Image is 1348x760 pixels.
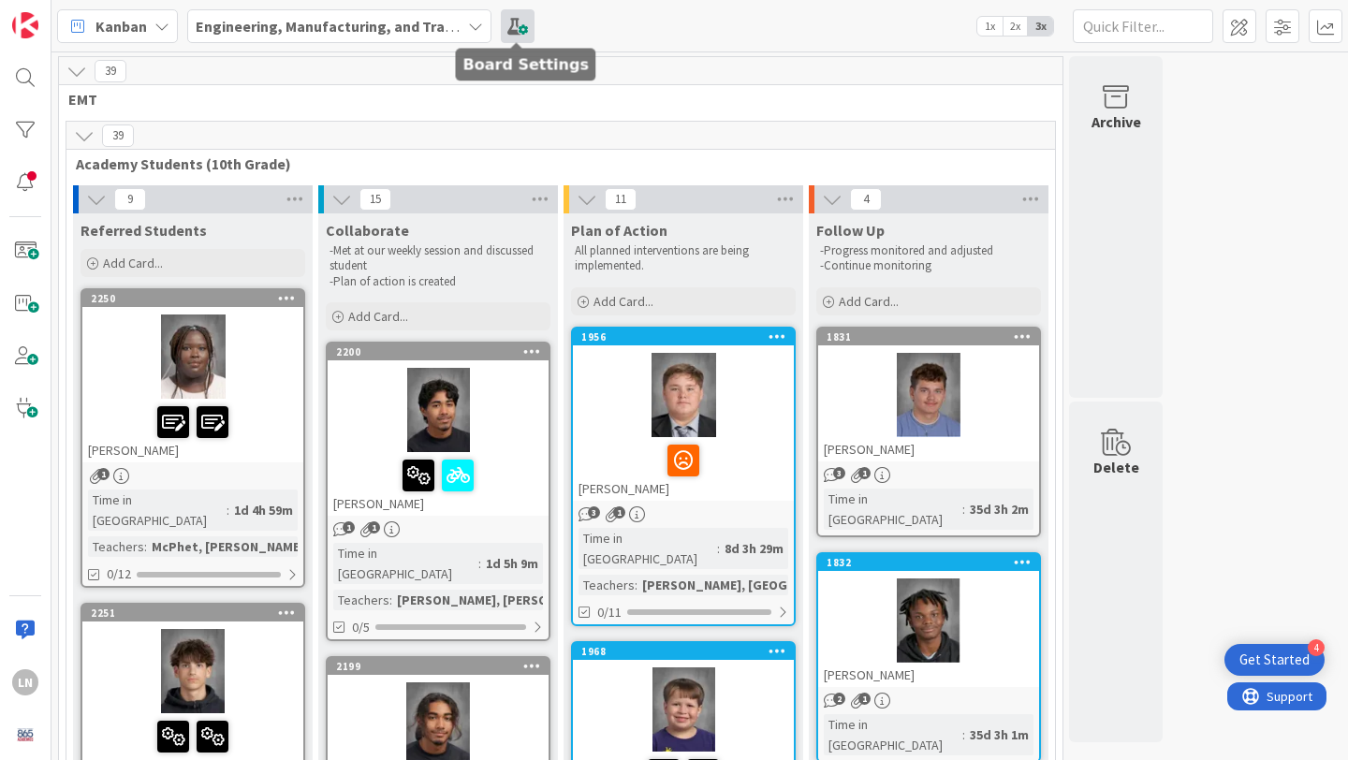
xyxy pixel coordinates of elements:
[965,724,1033,745] div: 35d 3h 1m
[82,399,303,462] div: [PERSON_NAME]
[343,521,355,533] span: 1
[588,506,600,519] span: 3
[850,188,882,211] span: 4
[333,590,389,610] div: Teachers
[1239,650,1310,669] div: Get Started
[39,3,85,25] span: Support
[1308,639,1325,656] div: 4
[336,345,549,358] div: 2200
[1224,644,1325,676] div: Open Get Started checklist, remaining modules: 4
[818,554,1039,571] div: 1832
[977,17,1003,36] span: 1x
[12,669,38,695] div: LN
[333,543,478,584] div: Time in [GEOGRAPHIC_DATA]
[196,17,527,36] b: Engineering, Manufacturing, and Transportation
[573,329,794,345] div: 1956
[82,605,303,621] div: 2251
[824,714,962,755] div: Time in [GEOGRAPHIC_DATA]
[579,575,635,595] div: Teachers
[833,693,845,705] span: 2
[88,490,227,531] div: Time in [GEOGRAPHIC_DATA]
[95,15,147,37] span: Kanban
[858,467,871,479] span: 1
[613,506,625,519] span: 1
[593,293,653,310] span: Add Card...
[328,452,549,516] div: [PERSON_NAME]
[389,590,392,610] span: :
[102,124,134,147] span: 39
[144,536,147,557] span: :
[818,329,1039,461] div: 1831[PERSON_NAME]
[573,643,794,660] div: 1968
[107,564,131,584] span: 0/12
[820,243,1037,258] p: -Progress monitored and adjusted
[97,468,110,480] span: 1
[88,536,144,557] div: Teachers
[1093,456,1139,478] div: Delete
[12,12,38,38] img: Visit kanbanzone.com
[962,499,965,519] span: :
[328,343,549,516] div: 2200[PERSON_NAME]
[359,188,391,211] span: 15
[635,575,637,595] span: :
[330,243,547,274] p: -Met at our weekly session and discussed student
[328,658,549,675] div: 2199
[328,343,549,360] div: 2200
[227,500,229,520] span: :
[478,553,481,574] span: :
[717,538,720,559] span: :
[605,188,637,211] span: 11
[103,255,163,271] span: Add Card...
[1028,17,1053,36] span: 3x
[348,308,408,325] span: Add Card...
[597,603,622,622] span: 0/11
[818,663,1039,687] div: [PERSON_NAME]
[91,292,303,305] div: 2250
[581,645,794,658] div: 1968
[1092,110,1141,133] div: Archive
[229,500,298,520] div: 1d 4h 59m
[833,467,845,479] span: 3
[579,528,717,569] div: Time in [GEOGRAPHIC_DATA]
[76,154,1032,173] span: Academy Students (10th Grade)
[392,590,631,610] div: [PERSON_NAME], [PERSON_NAME], P...
[824,489,962,530] div: Time in [GEOGRAPHIC_DATA]
[95,60,126,82] span: 39
[573,329,794,501] div: 1956[PERSON_NAME]
[82,290,303,462] div: 2250[PERSON_NAME]
[818,329,1039,345] div: 1831
[326,221,409,240] span: Collaborate
[637,575,890,595] div: [PERSON_NAME], [GEOGRAPHIC_DATA]...
[114,188,146,211] span: 9
[581,330,794,343] div: 1956
[463,56,589,74] h5: Board Settings
[82,290,303,307] div: 2250
[68,90,1039,109] span: EMT
[571,221,667,240] span: Plan of Action
[12,722,38,748] img: avatar
[330,274,547,289] p: -Plan of action is created
[820,258,1037,273] p: -Continue monitoring
[575,243,792,274] p: All planned interventions are being implemented.
[965,499,1033,519] div: 35d 3h 2m
[827,556,1039,569] div: 1832
[1003,17,1028,36] span: 2x
[91,607,303,620] div: 2251
[352,618,370,637] span: 0/5
[827,330,1039,343] div: 1831
[818,437,1039,461] div: [PERSON_NAME]
[816,221,885,240] span: Follow Up
[839,293,899,310] span: Add Card...
[818,554,1039,687] div: 1832[PERSON_NAME]
[962,724,965,745] span: :
[147,536,320,557] div: McPhet, [PERSON_NAME]...
[858,693,871,705] span: 1
[368,521,380,533] span: 1
[720,538,788,559] div: 8d 3h 29m
[1073,9,1213,43] input: Quick Filter...
[336,660,549,673] div: 2199
[81,221,207,240] span: Referred Students
[573,437,794,501] div: [PERSON_NAME]
[481,553,543,574] div: 1d 5h 9m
